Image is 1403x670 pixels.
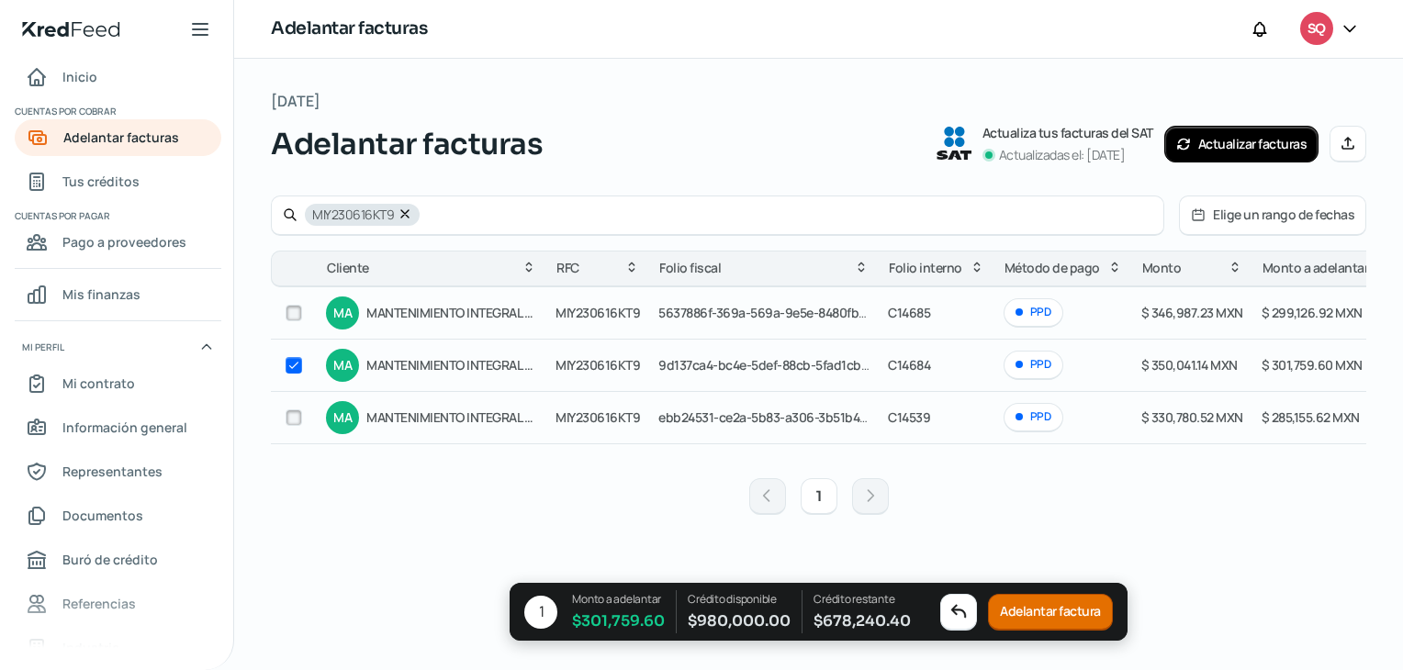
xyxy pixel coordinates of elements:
[572,590,665,609] p: Monto a adelantar
[22,339,64,355] span: Mi perfil
[1004,298,1063,327] div: PPD
[556,356,640,374] span: MIY230616KT9
[556,304,640,321] span: MIY230616KT9
[366,354,537,376] span: MANTENIMIENTO INTEGRAL YAMA
[15,103,219,119] span: Cuentas por cobrar
[572,609,665,633] span: $ 301,759.60
[888,408,930,426] span: C14539
[62,636,119,659] span: Industria
[658,304,904,321] span: 5637886f-369a-569a-9e5e-8480fb8d6b62
[524,596,557,629] div: 1
[15,207,219,224] span: Cuentas por pagar
[271,16,427,42] h1: Adelantar facturas
[999,144,1126,166] p: Actualizadas el: [DATE]
[15,630,221,666] a: Industria
[889,257,962,279] span: Folio interno
[1263,257,1369,279] span: Monto a adelantar
[62,460,163,483] span: Representantes
[1262,408,1360,426] span: $ 285,155.62 MXN
[814,590,911,609] p: Crédito restante
[271,122,543,166] span: Adelantar facturas
[62,170,140,193] span: Tus créditos
[15,119,221,156] a: Adelantar facturas
[1004,351,1063,379] div: PPD
[15,224,221,261] a: Pago a proveedores
[937,127,971,160] img: SAT logo
[312,208,394,221] span: MIY230616KT9
[1141,408,1243,426] span: $ 330,780.52 MXN
[688,609,791,633] span: $ 980,000.00
[888,356,930,374] span: C14684
[1262,304,1363,321] span: $ 299,126.92 MXN
[366,302,537,324] span: MANTENIMIENTO INTEGRAL YAMA
[15,276,221,313] a: Mis finanzas
[326,349,359,382] div: MA
[326,296,359,329] div: MA
[15,59,221,95] a: Inicio
[1308,18,1325,40] span: SQ
[888,304,930,321] span: C14685
[62,230,186,253] span: Pago a proveedores
[15,163,221,200] a: Tus créditos
[271,88,320,115] span: [DATE]
[1180,196,1365,234] button: Elige un rango de fechas
[63,126,179,149] span: Adelantar facturas
[982,122,1153,144] p: Actualiza tus facturas del SAT
[688,590,791,609] p: Crédito disponible
[15,542,221,578] a: Buró de crédito
[1164,126,1319,162] button: Actualizar facturas
[988,594,1113,631] button: Adelantar factura
[15,497,221,534] a: Documentos
[15,365,221,402] a: Mi contrato
[1262,356,1363,374] span: $ 301,759.60 MXN
[62,592,136,615] span: Referencias
[15,409,221,446] a: Información general
[15,586,221,622] a: Referencias
[62,283,140,306] span: Mis finanzas
[814,609,911,633] span: $ 678,240.40
[659,257,721,279] span: Folio fiscal
[62,548,158,571] span: Buró de crédito
[1004,403,1063,431] div: PPD
[801,478,837,515] button: 1
[327,257,369,279] span: Cliente
[556,257,579,279] span: RFC
[62,372,135,395] span: Mi contrato
[1141,356,1238,374] span: $ 350,041.14 MXN
[62,65,97,88] span: Inicio
[1142,257,1182,279] span: Monto
[366,407,537,429] span: MANTENIMIENTO INTEGRAL YAMA
[15,453,221,490] a: Representantes
[62,504,143,527] span: Documentos
[326,401,359,434] div: MA
[658,408,893,426] span: ebb24531-ce2a-5b83-a306-3b51b48ff93f
[1141,304,1243,321] span: $ 346,987.23 MXN
[658,356,893,374] span: 9d137ca4-bc4e-5def-88cb-5fad1cbc2fcd
[1005,257,1100,279] span: Método de pago
[62,416,187,439] span: Información general
[556,408,640,426] span: MIY230616KT9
